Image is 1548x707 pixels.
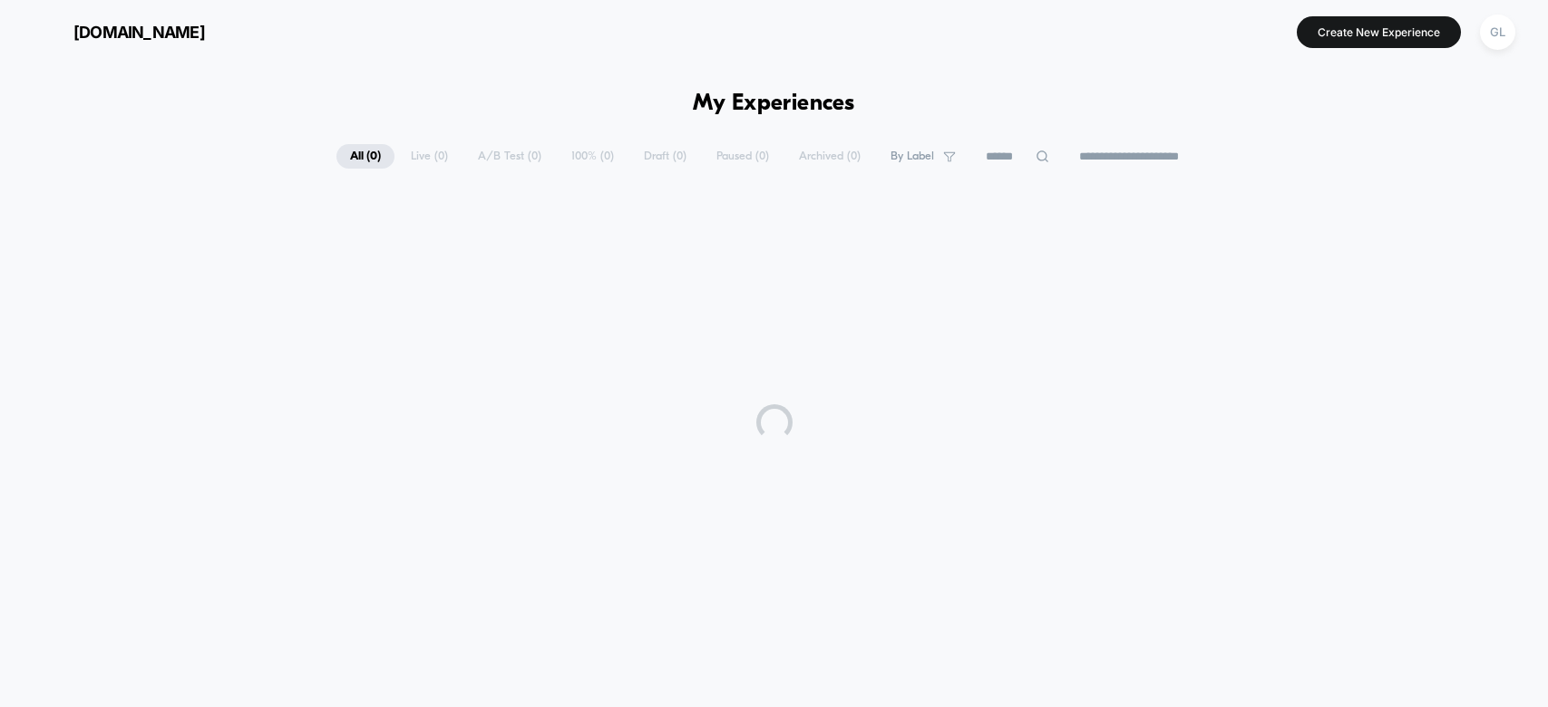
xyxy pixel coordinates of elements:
[336,144,394,169] span: All ( 0 )
[27,17,210,46] button: [DOMAIN_NAME]
[1480,15,1515,50] div: GL
[73,23,205,42] span: [DOMAIN_NAME]
[693,91,855,117] h1: My Experiences
[891,150,934,163] span: By Label
[1297,16,1461,48] button: Create New Experience
[1475,14,1521,51] button: GL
